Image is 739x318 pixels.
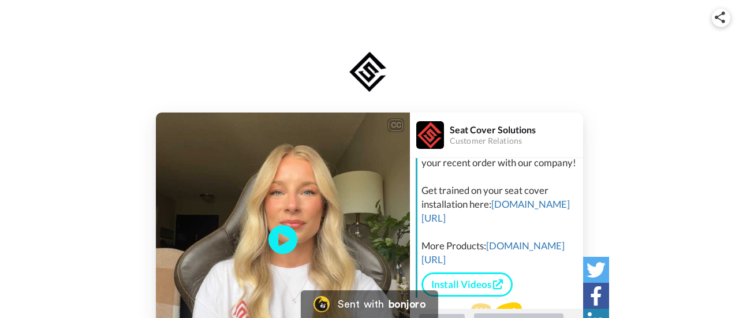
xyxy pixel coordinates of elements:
[389,119,403,131] div: CC
[450,136,583,146] div: Customer Relations
[421,240,565,265] a: [DOMAIN_NAME][URL]
[450,124,583,135] div: Seat Cover Solutions
[338,299,384,309] div: Sent with
[389,299,426,309] div: bonjoro
[313,296,330,312] img: Bonjoro Logo
[715,12,725,23] img: ic_share.svg
[421,272,513,297] a: Install Videos
[346,49,393,95] img: logo
[416,121,444,149] img: Profile Image
[421,142,580,267] div: Hi [PERSON_NAME], Thank you for your recent order with our company! Get trained on your seat cove...
[301,290,438,318] a: Bonjoro LogoSent withbonjoro
[421,198,570,224] a: [DOMAIN_NAME][URL]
